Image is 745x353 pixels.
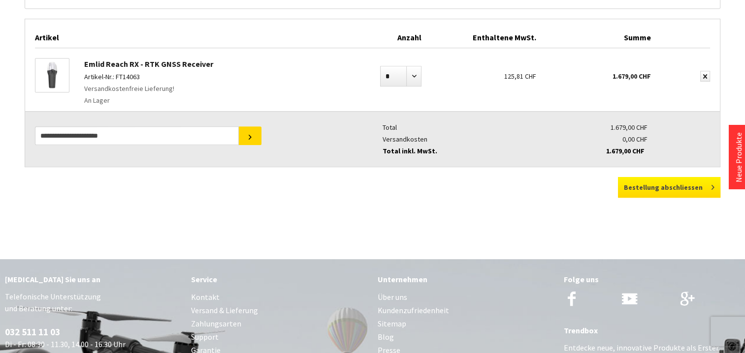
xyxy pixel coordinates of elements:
[618,177,720,198] button: Bestellung abschliessen
[352,29,426,48] div: Anzahl
[541,29,656,48] div: Summe
[191,304,367,317] a: Versand & Lieferung
[84,71,347,83] p: Artikel-Nr.: FT14063
[624,183,703,192] span: Bestellung abschliessen
[734,132,744,182] a: Neue Produkte
[378,273,554,286] div: Unternehmen
[564,324,740,337] div: Trendbox
[426,53,541,91] div: 125,81 CHF
[84,83,174,94] span: Versandkostenfreie Lieferung!
[5,273,181,286] div: [MEDICAL_DATA] Sie uns an
[383,145,568,157] div: Total inkl. MwSt.
[5,326,60,338] a: 032 511 11 03
[565,145,645,157] div: 1.679,00 CHF
[378,317,554,330] a: Sitemap
[35,59,69,92] img: Emlid Reach RX - RTK GNSS Receiver
[383,121,568,133] div: Total
[378,330,554,344] a: Blog
[541,53,656,91] div: 1.679,00 CHF
[191,330,367,344] a: Support
[383,133,568,145] div: Versandkosten
[191,317,367,330] a: Zahlungsarten
[84,59,213,69] a: Emlid Reach RX - RTK GNSS Receiver
[564,273,740,286] div: Folge uns
[426,29,541,48] div: Enthaltene MwSt.
[84,94,110,106] span: An Lager
[191,273,367,286] div: Service
[378,291,554,304] a: Über uns
[568,121,648,133] div: 1.679,00 CHF
[191,291,367,304] a: Kontakt
[378,304,554,317] a: Kundenzufriedenheit
[35,29,352,48] div: Artikel
[568,133,648,145] div: 0,00 CHF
